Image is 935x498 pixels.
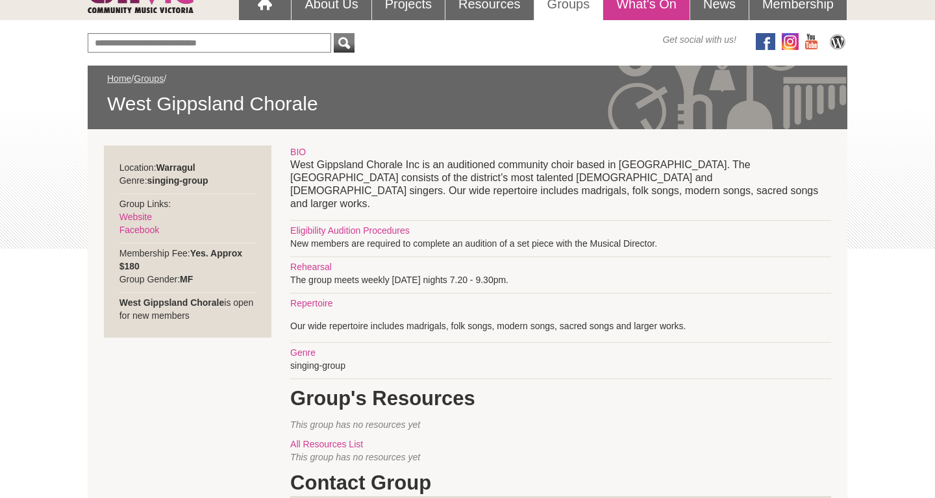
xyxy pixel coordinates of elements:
[290,319,831,332] p: Our wide repertoire includes madrigals, folk songs, modern songs, sacred songs and larger works.
[290,158,831,210] p: West Gippsland Chorale Inc is an auditioned community choir based in [GEOGRAPHIC_DATA]. The [GEOG...
[290,297,831,310] div: Repertoire
[180,274,193,284] strong: MF
[290,145,831,158] div: BIO
[107,73,131,84] a: Home
[107,92,828,116] span: West Gippsland Chorale
[290,438,831,451] div: All Resources List
[156,162,195,173] strong: Warragul
[104,145,272,338] div: Location: Genre: Group Links: Membership Fee: Group Gender: is open for new members
[290,470,831,496] h1: Contact Group
[290,452,420,462] span: This group has no resources yet
[290,386,831,412] h1: Group's Resources
[828,33,847,50] img: CMVic Blog
[119,248,242,271] strong: Yes. Approx $180
[662,33,736,46] span: Get social with us!
[290,419,420,430] span: This group has no resources yet
[147,175,208,186] strong: singing-group
[119,297,225,308] strong: West Gippsland Chorale
[782,33,799,50] img: icon-instagram.png
[290,260,831,273] div: Rehearsal
[134,73,164,84] a: Groups
[290,346,831,359] div: Genre
[290,224,831,237] div: Eligibility Audition Procedures
[107,72,828,116] div: / /
[119,212,152,222] a: Website
[119,225,159,235] a: Facebook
